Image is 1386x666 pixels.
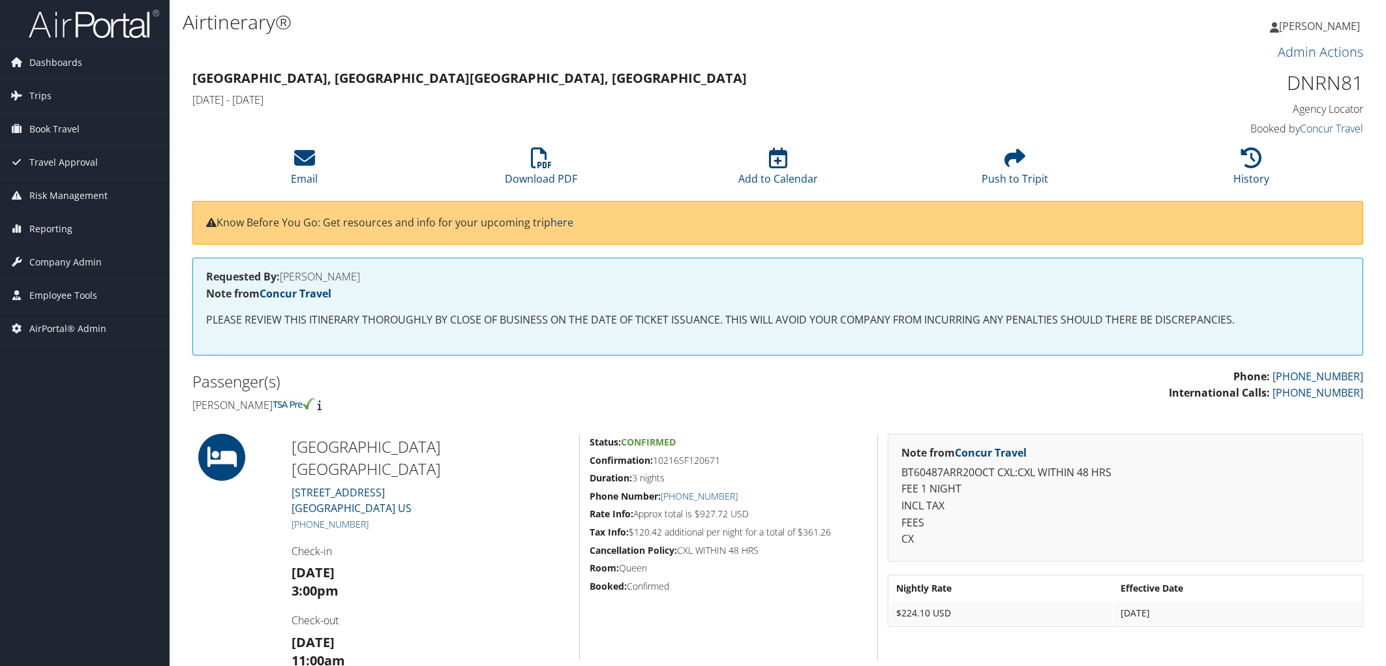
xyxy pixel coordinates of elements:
[738,155,818,186] a: Add to Calendar
[29,179,108,212] span: Risk Management
[192,398,768,412] h4: [PERSON_NAME]
[192,69,747,87] strong: [GEOGRAPHIC_DATA], [GEOGRAPHIC_DATA] [GEOGRAPHIC_DATA], [GEOGRAPHIC_DATA]
[590,454,653,466] strong: Confirmation:
[206,269,280,284] strong: Requested By:
[29,312,106,345] span: AirPortal® Admin
[590,436,621,448] strong: Status:
[590,544,677,556] strong: Cancellation Policy:
[1273,369,1363,384] a: [PHONE_NUMBER]
[590,507,633,520] strong: Rate Info:
[590,580,627,592] strong: Booked:
[292,544,569,558] h4: Check-in
[661,490,738,502] a: [PHONE_NUMBER]
[206,286,331,301] strong: Note from
[29,279,97,312] span: Employee Tools
[29,113,80,145] span: Book Travel
[590,580,867,593] h5: Confirmed
[260,286,331,301] a: Concur Travel
[292,518,369,530] a: [PHONE_NUMBER]
[955,446,1027,460] a: Concur Travel
[590,507,867,521] h5: Approx total is $927.72 USD
[590,562,867,575] h5: Queen
[1273,386,1363,400] a: [PHONE_NUMBER]
[1085,69,1363,97] h1: DNRN81
[206,271,1349,282] h4: [PERSON_NAME]
[1114,577,1361,600] th: Effective Date
[1085,102,1363,116] h4: Agency Locator
[206,312,1349,329] p: PLEASE REVIEW THIS ITINERARY THOROUGHLY BY CLOSE OF BUSINESS ON THE DATE OF TICKET ISSUANCE. THIS...
[1233,369,1270,384] strong: Phone:
[29,246,102,279] span: Company Admin
[29,213,72,245] span: Reporting
[183,8,976,36] h1: Airtinerary®
[1270,7,1373,46] a: [PERSON_NAME]
[192,371,768,393] h2: Passenger(s)
[590,490,661,502] strong: Phone Number:
[29,146,98,179] span: Travel Approval
[901,446,1027,460] strong: Note from
[1300,121,1363,136] a: Concur Travel
[29,8,159,39] img: airportal-logo.png
[590,472,867,485] h5: 3 nights
[590,544,867,557] h5: CXL WITHIN 48 HRS
[29,46,82,79] span: Dashboards
[590,526,629,538] strong: Tax Info:
[1233,155,1269,186] a: History
[292,613,569,628] h4: Check-out
[982,155,1048,186] a: Push to Tripit
[890,577,1113,600] th: Nightly Rate
[901,464,1349,548] p: BT60487ARR20OCT CXL:CXL WITHIN 48 HRS FEE 1 NIGHT INCL TAX FEES CX
[292,436,569,479] h2: [GEOGRAPHIC_DATA] [GEOGRAPHIC_DATA]
[590,454,867,467] h5: 10216SF120671
[292,564,335,581] strong: [DATE]
[273,398,315,410] img: tsa-precheck.png
[291,155,318,186] a: Email
[192,93,1066,107] h4: [DATE] - [DATE]
[1114,601,1361,625] td: [DATE]
[1169,386,1270,400] strong: International Calls:
[590,562,619,574] strong: Room:
[292,633,335,651] strong: [DATE]
[1085,121,1363,136] h4: Booked by
[550,215,573,230] a: here
[1278,43,1363,61] a: Admin Actions
[590,472,632,484] strong: Duration:
[621,436,676,448] span: Confirmed
[292,485,412,515] a: [STREET_ADDRESS][GEOGRAPHIC_DATA] US
[206,215,1349,232] p: Know Before You Go: Get resources and info for your upcoming trip
[505,155,577,186] a: Download PDF
[1279,19,1360,33] span: [PERSON_NAME]
[292,582,339,599] strong: 3:00pm
[590,526,867,539] h5: $120.42 additional per night for a total of $361.26
[890,601,1113,625] td: $224.10 USD
[29,80,52,112] span: Trips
